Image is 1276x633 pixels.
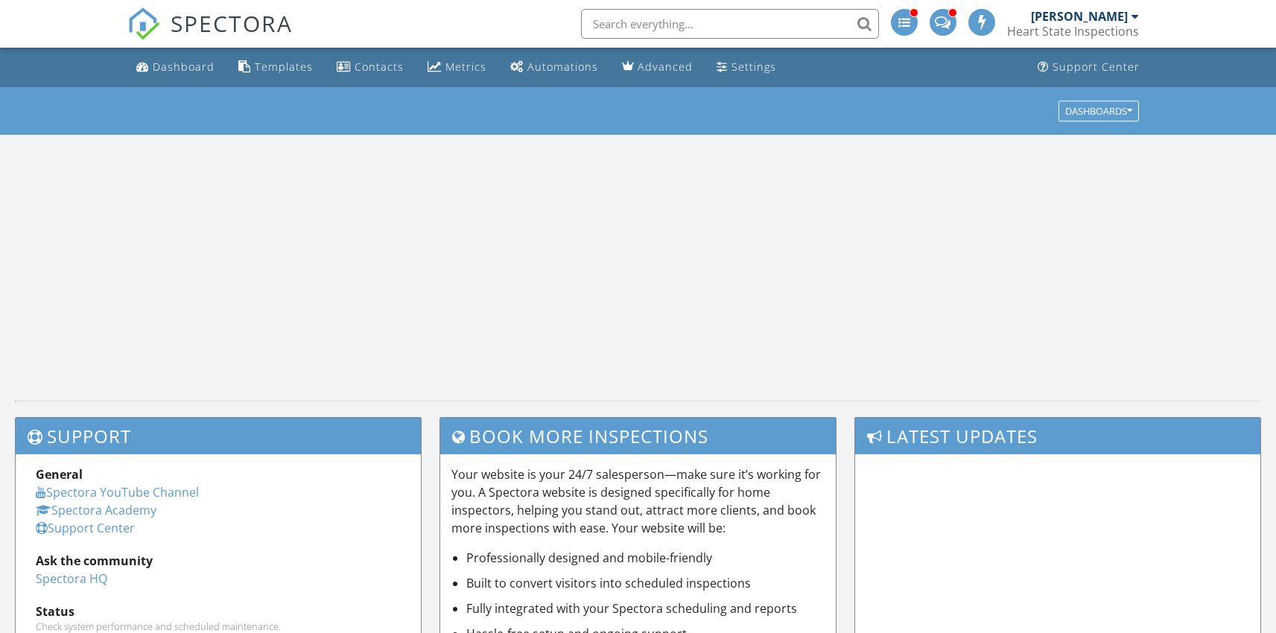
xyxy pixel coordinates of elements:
a: SPECTORA [127,20,293,51]
div: Heart State Inspections [1007,24,1139,39]
div: Status [36,602,401,620]
input: Search everything... [581,9,879,39]
a: Contacts [331,54,410,81]
div: Advanced [638,60,693,74]
h3: Support [16,418,421,454]
span: SPECTORA [171,7,293,39]
a: Spectora YouTube Channel [36,484,199,500]
li: Built to convert visitors into scheduled inspections [466,574,825,592]
a: Spectora Academy [36,502,156,518]
a: Metrics [422,54,492,81]
a: Settings [711,54,782,81]
div: Dashboards [1065,106,1132,116]
a: Support Center [1032,54,1146,81]
div: Metrics [445,60,486,74]
div: Settings [731,60,776,74]
img: The Best Home Inspection Software - Spectora [127,7,160,40]
div: Templates [255,60,313,74]
a: Advanced [616,54,699,81]
h3: Latest Updates [855,418,1260,454]
li: Fully integrated with your Spectora scheduling and reports [466,599,825,617]
li: Professionally designed and mobile-friendly [466,549,825,567]
div: Automations [527,60,598,74]
div: [PERSON_NAME] [1031,9,1128,24]
strong: General [36,466,83,483]
div: Ask the community [36,552,401,570]
p: Your website is your 24/7 salesperson—make sure it’s working for you. A Spectora website is desig... [451,465,825,537]
div: Contacts [355,60,404,74]
button: Dashboards [1058,101,1139,121]
a: Dashboard [130,54,220,81]
div: Support Center [1053,60,1140,74]
a: Spectora HQ [36,570,107,587]
h3: Book More Inspections [440,418,837,454]
a: Templates [232,54,319,81]
a: Automations (Advanced) [504,54,604,81]
div: Check system performance and scheduled maintenance. [36,620,401,632]
div: Dashboard [153,60,215,74]
a: Support Center [36,520,135,536]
